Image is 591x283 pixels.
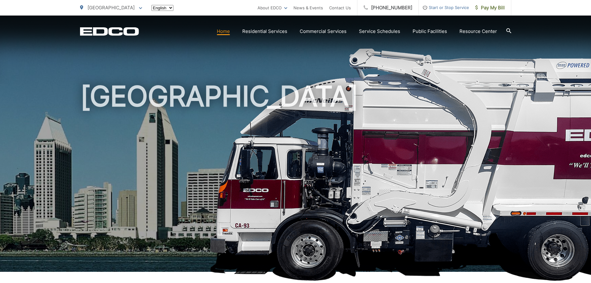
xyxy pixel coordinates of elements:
span: [GEOGRAPHIC_DATA] [87,5,135,11]
a: Contact Us [329,4,351,11]
a: Residential Services [242,28,287,35]
a: Commercial Services [300,28,347,35]
a: About EDCO [257,4,287,11]
a: Resource Center [459,28,497,35]
a: News & Events [293,4,323,11]
a: Public Facilities [413,28,447,35]
select: Select a language [151,5,173,11]
span: Pay My Bill [475,4,505,11]
a: Home [217,28,230,35]
a: Service Schedules [359,28,400,35]
a: EDCD logo. Return to the homepage. [80,27,139,36]
h1: [GEOGRAPHIC_DATA] [80,81,511,277]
